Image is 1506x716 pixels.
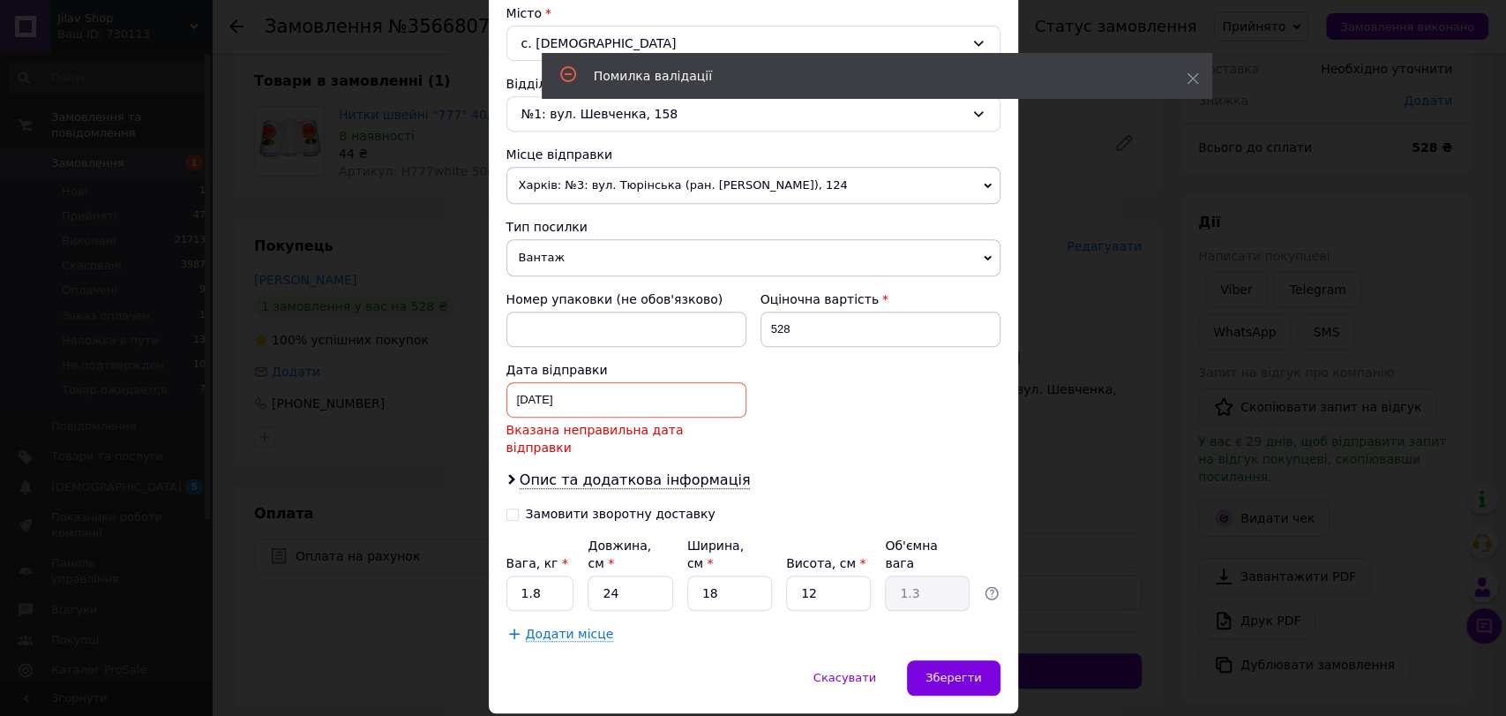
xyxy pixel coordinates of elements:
[506,361,746,379] div: Дата відправки
[594,67,1143,85] div: Помилка валідації
[760,290,1000,308] div: Оціночна вартість
[506,239,1000,276] span: Вантаж
[506,290,746,308] div: Номер упаковки (не обов'язково)
[588,539,651,570] label: Довжина, см
[506,4,1000,22] div: Місто
[506,220,588,234] span: Тип посилки
[506,421,746,456] span: Вказана неправильна дата відправки
[526,507,716,522] div: Замовити зворотну доставку
[813,671,876,684] span: Скасувати
[506,556,568,570] label: Вага, кг
[506,96,1000,132] div: №1: вул. Шевченка, 158
[506,167,1000,204] span: Харків: №3: вул. Тюрінська (ран. [PERSON_NAME]), 124
[506,147,613,162] span: Місце відправки
[925,671,981,684] span: Зберегти
[520,471,751,489] span: Опис та додаткова інформація
[526,627,614,642] span: Додати місце
[786,556,865,570] label: Висота, см
[506,26,1000,61] div: с. [DEMOGRAPHIC_DATA]
[687,539,744,570] label: Ширина, см
[506,75,1000,93] div: Відділення
[885,537,970,572] div: Об'ємна вага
